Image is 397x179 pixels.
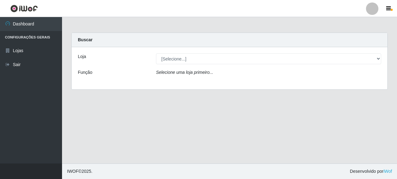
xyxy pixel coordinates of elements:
a: iWof [383,169,392,174]
span: Desenvolvido por [350,168,392,175]
span: IWOF [67,169,78,174]
label: Função [78,69,92,76]
span: © 2025 . [67,168,92,175]
label: Loja [78,53,86,60]
strong: Buscar [78,37,92,42]
img: CoreUI Logo [10,5,38,12]
i: Selecione uma loja primeiro... [156,70,213,75]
